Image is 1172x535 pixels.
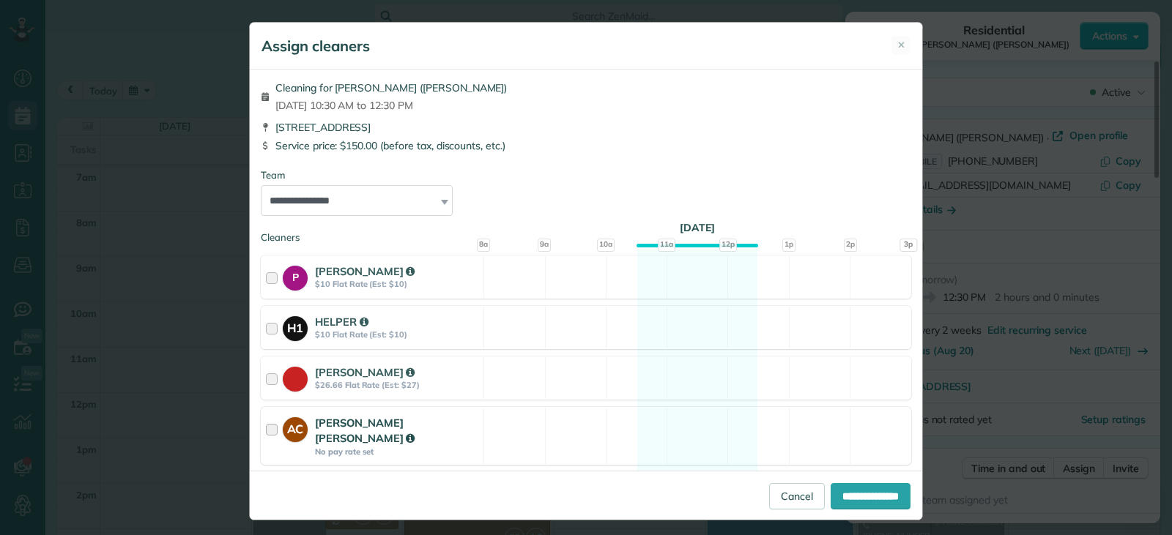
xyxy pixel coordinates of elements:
[315,380,479,390] strong: $26.66 Flat Rate (Est: $27)
[275,98,507,113] span: [DATE] 10:30 AM to 12:30 PM
[283,266,308,285] strong: P
[769,483,825,509] a: Cancel
[261,231,911,235] div: Cleaners
[283,417,308,438] strong: AC
[315,264,415,278] strong: [PERSON_NAME]
[315,279,479,289] strong: $10 Flat Rate (Est: $10)
[283,316,308,337] strong: H1
[261,168,911,182] div: Team
[897,38,905,52] span: ✕
[315,315,368,329] strong: HELPER
[275,81,507,95] span: Cleaning for [PERSON_NAME] ([PERSON_NAME])
[261,120,911,135] div: [STREET_ADDRESS]
[262,36,370,56] h5: Assign cleaners
[315,329,479,340] strong: $10 Flat Rate (Est: $10)
[315,446,479,457] strong: No pay rate set
[261,138,911,153] div: Service price: $150.00 (before tax, discounts, etc.)
[315,365,415,379] strong: [PERSON_NAME]
[315,416,415,445] strong: [PERSON_NAME] [PERSON_NAME]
